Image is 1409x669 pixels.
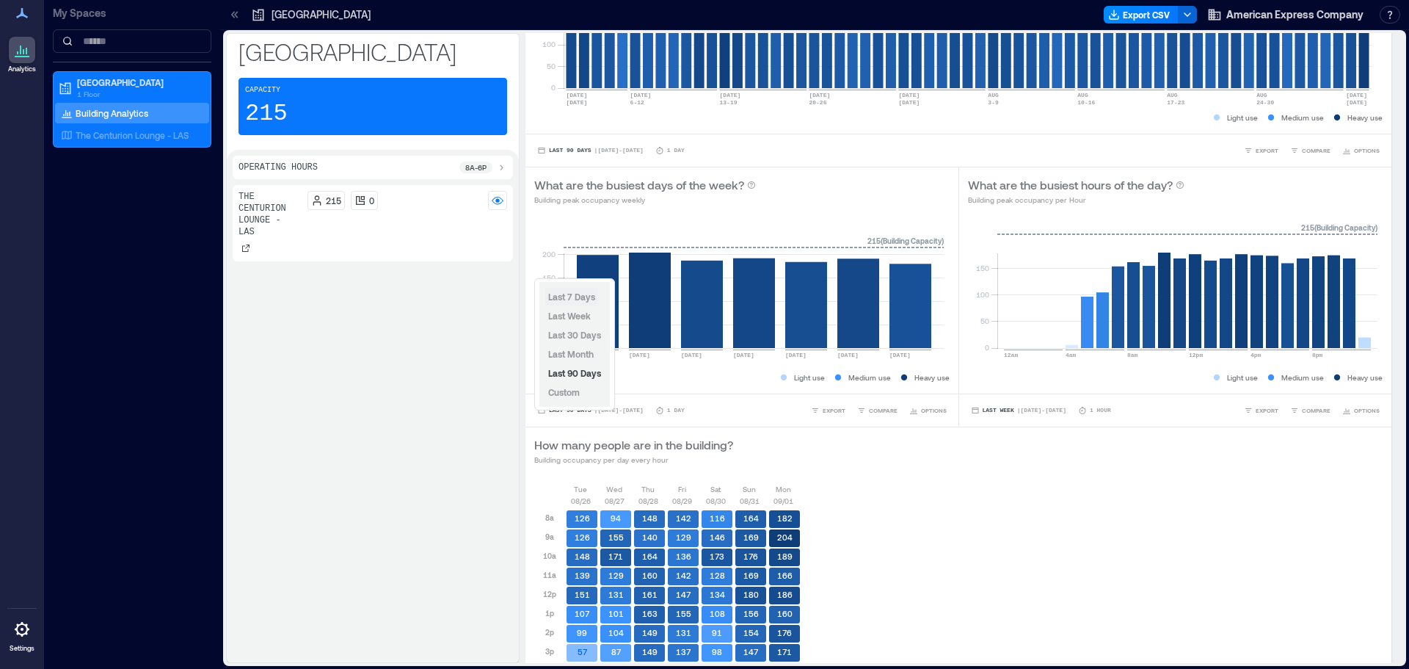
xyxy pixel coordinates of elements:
[1203,3,1368,26] button: American Express Company
[239,37,507,66] p: [GEOGRAPHIC_DATA]
[545,512,554,524] p: 8a
[545,646,554,657] p: 3p
[740,495,760,507] p: 08/31
[575,532,590,542] text: 126
[710,571,725,580] text: 128
[534,176,744,194] p: What are the busiest days of the week?
[577,628,587,637] text: 99
[1167,92,1178,98] text: AUG
[534,194,756,206] p: Building peak occupancy weekly
[676,513,691,523] text: 142
[1090,406,1111,415] p: 1 Hour
[605,495,625,507] p: 08/27
[547,62,556,70] tspan: 50
[889,352,911,358] text: [DATE]
[534,436,733,454] p: How many people are in the building?
[1281,112,1324,123] p: Medium use
[743,552,758,561] text: 176
[1281,372,1324,383] p: Medium use
[642,628,658,637] text: 149
[1256,406,1278,415] span: EXPORT
[1302,146,1330,155] span: COMPARE
[777,628,792,637] text: 176
[543,588,556,600] p: 12p
[245,99,288,129] p: 215
[1346,92,1367,98] text: [DATE]
[712,647,722,657] text: 98
[733,352,754,358] text: [DATE]
[1346,99,1367,106] text: [DATE]
[641,483,655,495] p: Thu
[1354,146,1380,155] span: OPTIONS
[710,590,725,599] text: 134
[629,352,650,358] text: [DATE]
[534,454,733,466] p: Building occupancy per day every hour
[534,403,647,418] button: Last 90 Days |[DATE]-[DATE]
[638,495,658,507] p: 08/28
[548,311,591,321] span: Last Week
[543,550,556,562] p: 10a
[678,483,686,495] p: Fri
[921,406,947,415] span: OPTIONS
[548,330,601,340] span: Last 30 Days
[667,146,685,155] p: 1 Day
[608,571,624,580] text: 129
[672,495,692,507] p: 08/29
[1354,406,1380,415] span: OPTIONS
[642,590,658,599] text: 161
[975,290,989,299] tspan: 100
[578,647,588,657] text: 57
[77,76,200,88] p: [GEOGRAPHIC_DATA]
[975,264,989,272] tspan: 150
[642,552,658,561] text: 164
[575,571,590,580] text: 139
[465,162,487,173] p: 8a - 6p
[710,483,721,495] p: Sat
[1287,143,1333,158] button: COMPARE
[545,364,604,382] button: Last 90 Days
[712,628,722,637] text: 91
[611,647,622,657] text: 87
[630,99,644,106] text: 6-12
[1189,352,1203,358] text: 12pm
[548,292,595,302] span: Last 7 Days
[777,609,793,618] text: 160
[1256,92,1267,98] text: AUG
[543,569,556,581] p: 11a
[743,628,759,637] text: 154
[1241,143,1281,158] button: EXPORT
[566,92,587,98] text: [DATE]
[720,92,741,98] text: [DATE]
[777,532,793,542] text: 204
[1250,352,1261,358] text: 4pm
[545,307,594,325] button: Last Week
[777,513,793,523] text: 182
[571,495,591,507] p: 08/26
[606,483,622,495] p: Wed
[575,590,590,599] text: 151
[809,92,830,98] text: [DATE]
[642,571,658,580] text: 160
[1227,112,1258,123] p: Light use
[710,513,725,523] text: 116
[809,99,826,106] text: 20-26
[1312,352,1323,358] text: 8pm
[1347,372,1383,383] p: Heavy use
[545,383,583,401] button: Custom
[574,483,587,495] p: Tue
[1347,112,1383,123] p: Heavy use
[968,176,1173,194] p: What are the busiest hours of the day?
[4,32,40,78] a: Analytics
[534,143,647,158] button: Last 90 Days |[DATE]-[DATE]
[1167,99,1184,106] text: 17-23
[1302,406,1330,415] span: COMPARE
[53,6,211,21] p: My Spaces
[1339,143,1383,158] button: OPTIONS
[720,99,738,106] text: 13-19
[898,92,920,98] text: [DATE]
[1241,403,1281,418] button: EXPORT
[676,571,691,580] text: 142
[681,352,702,358] text: [DATE]
[1256,146,1278,155] span: EXPORT
[1256,99,1274,106] text: 24-30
